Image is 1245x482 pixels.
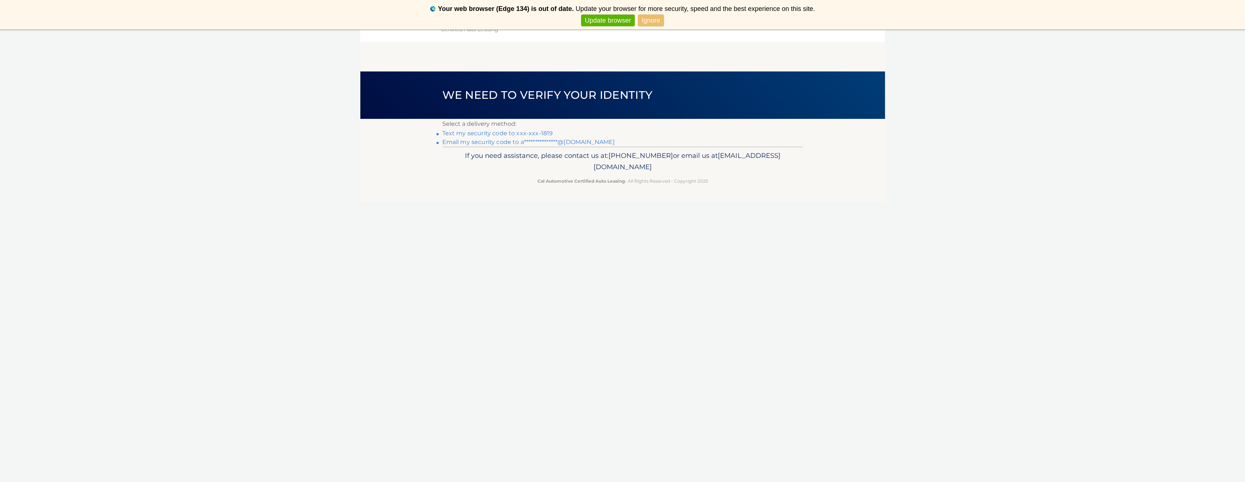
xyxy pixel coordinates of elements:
[447,150,798,173] p: If you need assistance, please contact us at: or email us at
[447,177,798,185] p: - All Rights Reserved - Copyright 2025
[608,151,673,160] span: [PHONE_NUMBER]
[638,15,664,27] a: Ignore
[576,5,815,12] span: Update your browser for more security, speed and the best experience on this site.
[442,88,653,102] span: We need to verify your identity
[438,5,574,12] b: Your web browser (Edge 134) is out of date.
[581,15,635,27] a: Update browser
[537,178,625,184] strong: Cal Automotive Certified Auto Leasing
[442,119,803,129] p: Select a delivery method:
[442,130,553,137] a: Text my security code to xxx-xxx-1819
